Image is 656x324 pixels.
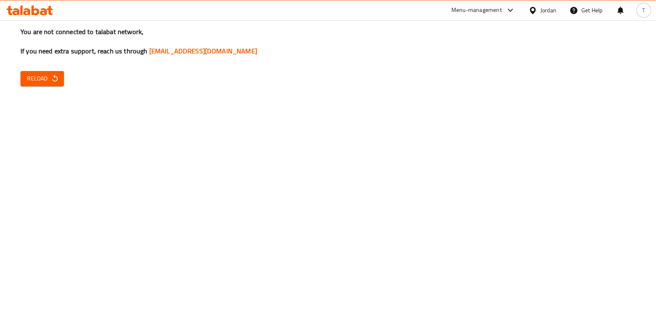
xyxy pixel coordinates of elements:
button: Reload [20,71,64,86]
span: Reload [27,74,57,84]
div: Jordan [540,6,556,15]
div: Menu-management [451,5,502,15]
h3: You are not connected to talabat network, If you need extra support, reach us through [20,27,635,56]
a: [EMAIL_ADDRESS][DOMAIN_NAME] [149,45,257,57]
span: T [642,6,645,15]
